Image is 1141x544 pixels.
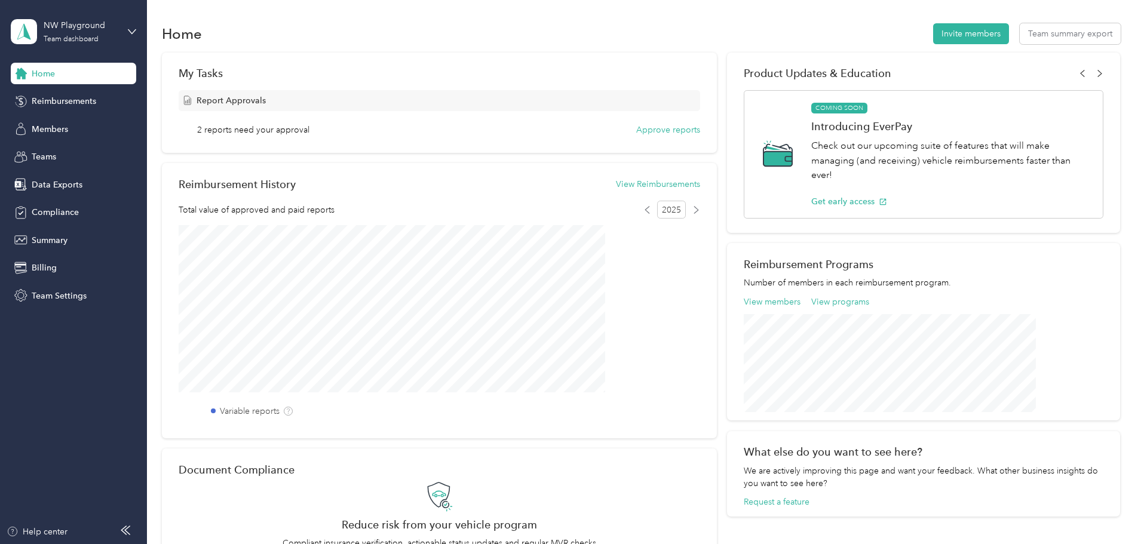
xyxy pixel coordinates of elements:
[44,19,118,32] div: NW Playground
[32,67,55,80] span: Home
[32,262,57,274] span: Billing
[811,195,887,208] button: Get early access
[179,178,296,190] h2: Reimbursement History
[636,124,700,136] button: Approve reports
[32,123,68,136] span: Members
[1074,477,1141,544] iframe: Everlance-gr Chat Button Frame
[7,525,68,538] button: Help center
[32,234,68,247] span: Summary
[197,94,266,107] span: Report Approvals
[744,465,1103,490] div: We are actively improving this page and want your feedback. What other business insights do you w...
[32,206,79,219] span: Compliance
[811,296,869,308] button: View programs
[744,496,809,508] button: Request a feature
[1020,23,1121,44] button: Team summary export
[162,27,202,40] h1: Home
[197,124,309,136] span: 2 reports need your approval
[32,290,87,302] span: Team Settings
[744,276,1103,289] p: Number of members in each reimbursement program.
[744,445,1103,458] div: What else do you want to see here?
[179,204,335,216] span: Total value of approved and paid reports
[933,23,1009,44] button: Invite members
[44,36,99,43] div: Team dashboard
[179,518,700,531] h2: Reduce risk from your vehicle program
[32,150,56,163] span: Teams
[744,296,800,308] button: View members
[744,67,891,79] span: Product Updates & Education
[811,120,1090,133] h1: Introducing EverPay
[616,178,700,190] button: View Reimbursements
[32,95,96,107] span: Reimbursements
[32,179,82,191] span: Data Exports
[744,258,1103,271] h2: Reimbursement Programs
[179,67,700,79] div: My Tasks
[179,463,295,476] h2: Document Compliance
[811,103,867,113] span: COMING SOON
[811,139,1090,183] p: Check out our upcoming suite of features that will make managing (and receiving) vehicle reimburs...
[657,201,686,219] span: 2025
[220,405,280,417] label: Variable reports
